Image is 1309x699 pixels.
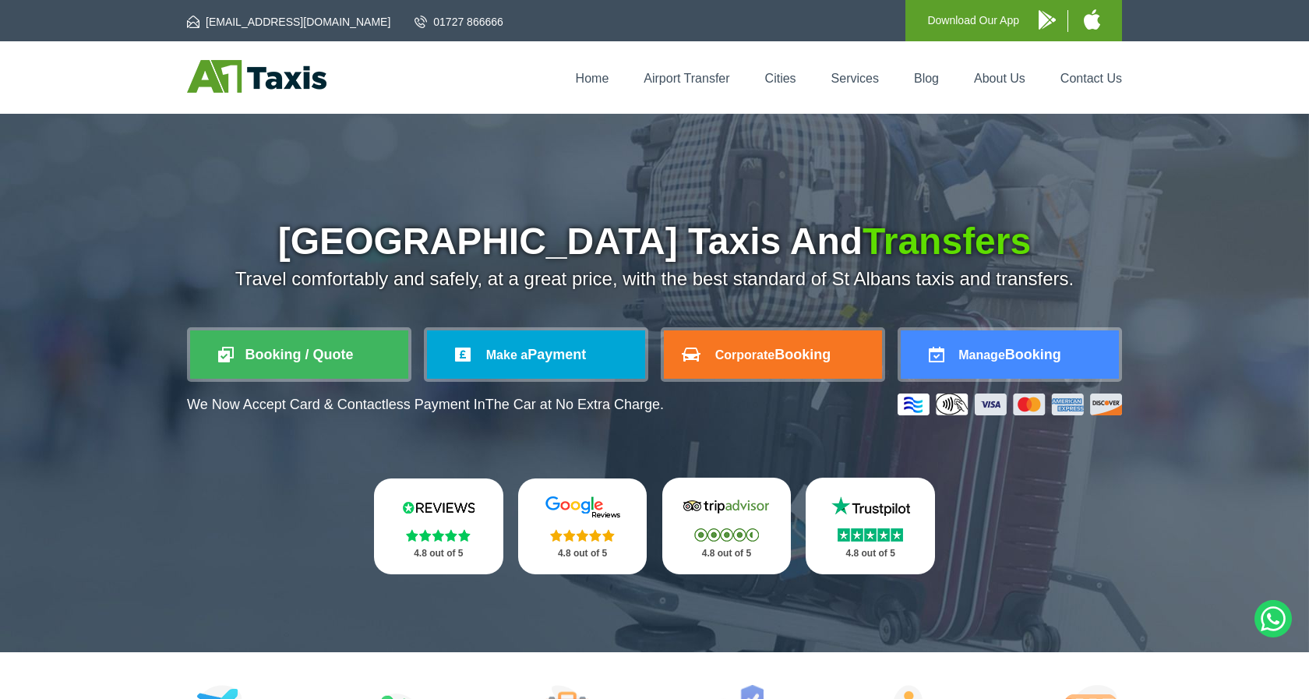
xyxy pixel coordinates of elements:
[550,529,615,542] img: Stars
[927,11,1019,30] p: Download Our App
[187,397,664,413] p: We Now Accept Card & Contactless Payment In
[427,330,645,379] a: Make aPayment
[187,60,326,93] img: A1 Taxis St Albans LTD
[1060,72,1122,85] a: Contact Us
[486,348,527,362] span: Make a
[901,330,1119,379] a: ManageBooking
[187,14,390,30] a: [EMAIL_ADDRESS][DOMAIN_NAME]
[715,348,774,362] span: Corporate
[823,544,918,563] p: 4.8 out of 5
[536,496,630,519] img: Google
[518,478,647,574] a: Google Stars 4.8 out of 5
[535,544,630,563] p: 4.8 out of 5
[679,544,774,563] p: 4.8 out of 5
[914,72,939,85] a: Blog
[392,496,485,519] img: Reviews.io
[187,223,1122,260] h1: [GEOGRAPHIC_DATA] Taxis And
[831,72,879,85] a: Services
[958,348,1005,362] span: Manage
[974,72,1025,85] a: About Us
[662,478,792,574] a: Tripadvisor Stars 4.8 out of 5
[406,529,471,542] img: Stars
[679,495,773,518] img: Tripadvisor
[576,72,609,85] a: Home
[765,72,796,85] a: Cities
[1039,10,1056,30] img: A1 Taxis Android App
[824,495,917,518] img: Trustpilot
[190,330,408,379] a: Booking / Quote
[694,528,759,542] img: Stars
[391,544,486,563] p: 4.8 out of 5
[644,72,729,85] a: Airport Transfer
[898,394,1122,415] img: Credit And Debit Cards
[838,528,903,542] img: Stars
[415,14,503,30] a: 01727 866666
[1084,9,1100,30] img: A1 Taxis iPhone App
[664,330,882,379] a: CorporateBooking
[485,397,664,412] span: The Car at No Extra Charge.
[806,478,935,574] a: Trustpilot Stars 4.8 out of 5
[863,221,1031,262] span: Transfers
[187,268,1122,290] p: Travel comfortably and safely, at a great price, with the best standard of St Albans taxis and tr...
[374,478,503,574] a: Reviews.io Stars 4.8 out of 5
